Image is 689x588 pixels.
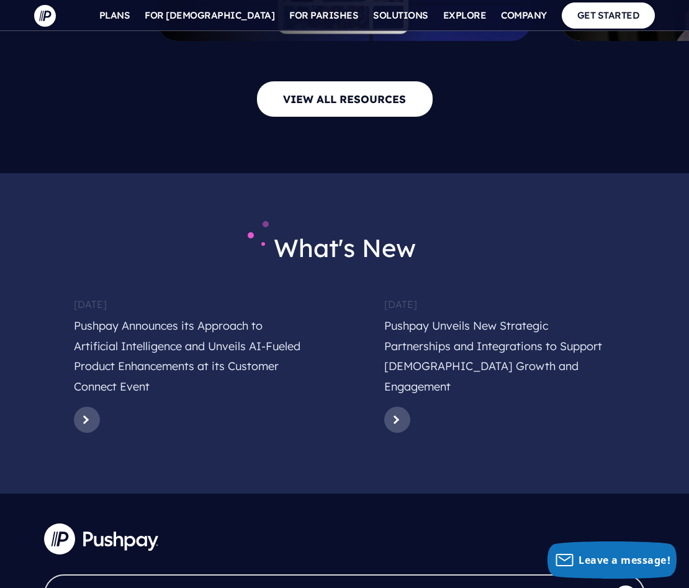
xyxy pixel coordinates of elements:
h5: Pushpay Unveils New Strategic Partnerships and Integrations to Support [DEMOGRAPHIC_DATA] Growth ... [384,316,615,402]
h6: [DATE] [74,292,305,316]
span: Leave a message! [579,553,670,567]
a: GET STARTED [562,2,655,28]
h6: [DATE] [384,292,615,316]
button: Leave a message! [547,541,677,579]
a: VIEW ALL RESOURCES [256,81,433,117]
span: What's New [274,232,416,263]
h5: Pushpay Announces its Approach to Artificial Intelligence and Unveils AI-Fueled Product Enhanceme... [74,316,305,402]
